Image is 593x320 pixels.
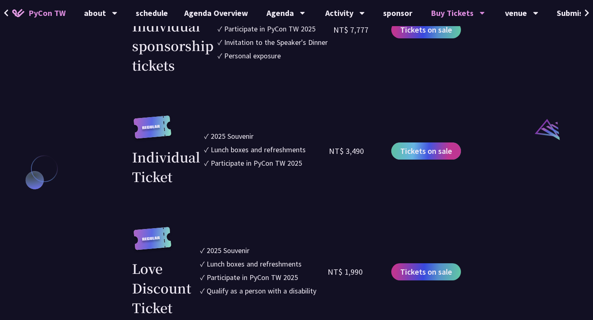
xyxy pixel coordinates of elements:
[400,24,452,35] font: Tickets on sale
[391,263,461,280] a: Tickets on sale
[400,267,452,277] font: Tickets on sale
[224,51,281,60] font: Personal exposure
[383,8,412,18] font: sponsor
[4,3,74,23] a: PyCon TW
[431,8,474,18] font: Buy Tickets
[204,145,209,154] font: ✓
[132,116,173,147] img: regular.8f272d9.svg
[505,8,527,18] font: venue
[184,8,248,18] font: Agenda Overview
[84,8,106,18] font: about
[224,24,315,33] font: Participate in PyCon TW 2025
[200,246,205,255] font: ✓
[200,259,205,269] font: ✓
[132,147,200,186] font: Individual Ticket
[132,227,173,258] img: regular.8f272d9.svg
[132,259,191,317] font: Love Discount Ticket
[333,24,368,35] font: NT$ 7,777
[207,259,302,269] font: Lunch boxes and refreshments
[267,8,294,18] font: Agenda
[132,16,214,74] font: Individual sponsorship tickets
[400,146,452,156] font: Tickets on sale
[204,131,209,141] font: ✓
[218,38,222,47] font: ✓
[391,21,461,38] a: Tickets on sale
[200,273,205,282] font: ✓
[329,146,364,156] font: NT$ 3,490
[204,158,209,168] font: ✓
[224,38,328,47] font: Invitation to the Speaker's Dinner
[211,131,254,141] font: 2025 Souvenir
[218,24,222,33] font: ✓
[207,246,249,255] font: 2025 Souvenir
[200,286,205,296] font: ✓
[328,267,363,277] font: NT$ 1,990
[218,51,222,60] font: ✓
[12,9,24,17] img: Home icon of PyCon TW 2025
[29,8,66,18] font: PyCon TW
[211,145,306,154] font: Lunch boxes and refreshments
[211,158,302,168] font: Participate in PyCon TW 2025
[325,8,353,18] font: Activity
[207,286,316,296] font: Qualify as a person with a disability
[207,273,298,282] font: Participate in PyCon TW 2025
[391,142,461,160] a: Tickets on sale
[136,8,168,18] font: schedule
